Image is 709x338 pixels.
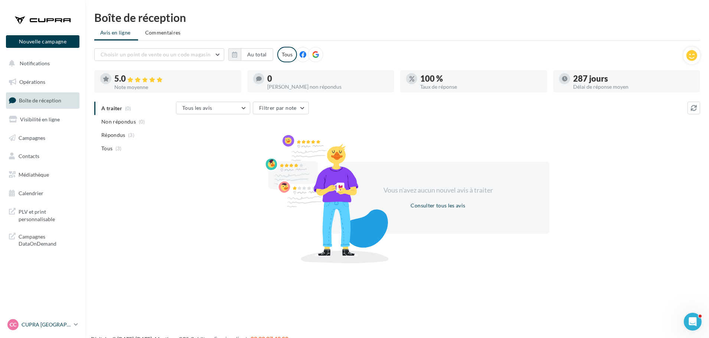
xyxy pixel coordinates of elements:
[6,35,79,48] button: Nouvelle campagne
[19,134,45,141] span: Campagnes
[267,75,388,83] div: 0
[114,75,235,83] div: 5.0
[22,321,71,328] p: CUPRA [GEOGRAPHIC_DATA]
[408,201,468,210] button: Consulter tous les avis
[4,56,78,71] button: Notifications
[94,48,224,61] button: Choisir un point de vente ou un code magasin
[4,186,81,201] a: Calendrier
[4,74,81,90] a: Opérations
[684,313,702,331] iframe: Intercom live chat
[101,145,112,152] span: Tous
[19,153,39,159] span: Contacts
[4,167,81,183] a: Médiathèque
[4,229,81,250] a: Campagnes DataOnDemand
[19,97,61,104] span: Boîte de réception
[267,84,388,89] div: [PERSON_NAME] non répondus
[573,84,694,89] div: Délai de réponse moyen
[19,190,43,196] span: Calendrier
[228,48,273,61] button: Au total
[277,47,297,62] div: Tous
[4,130,81,146] a: Campagnes
[4,148,81,164] a: Contacts
[139,119,145,125] span: (0)
[128,132,134,138] span: (3)
[176,102,250,114] button: Tous les avis
[182,105,212,111] span: Tous les avis
[114,85,235,90] div: Note moyenne
[19,207,76,223] span: PLV et print personnalisable
[19,171,49,178] span: Médiathèque
[4,204,81,226] a: PLV et print personnalisable
[115,145,122,151] span: (3)
[253,102,309,114] button: Filtrer par note
[20,116,60,122] span: Visibilité en ligne
[101,118,136,125] span: Non répondus
[10,321,16,328] span: CC
[20,60,50,66] span: Notifications
[4,112,81,127] a: Visibilité en ligne
[573,75,694,83] div: 287 jours
[6,318,79,332] a: CC CUPRA [GEOGRAPHIC_DATA]
[101,51,210,58] span: Choisir un point de vente ou un code magasin
[19,232,76,247] span: Campagnes DataOnDemand
[94,12,700,23] div: Boîte de réception
[101,131,125,139] span: Répondus
[374,186,502,195] div: Vous n'avez aucun nouvel avis à traiter
[241,48,273,61] button: Au total
[145,29,181,36] span: Commentaires
[4,92,81,108] a: Boîte de réception
[420,75,541,83] div: 100 %
[19,79,45,85] span: Opérations
[420,84,541,89] div: Taux de réponse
